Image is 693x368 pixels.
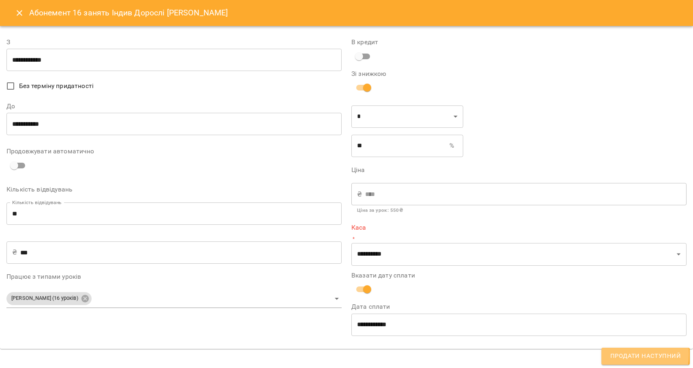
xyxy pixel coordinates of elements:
label: З [6,39,342,45]
label: Ціна [351,167,687,173]
p: ₴ [357,189,362,199]
label: До [6,103,342,110]
span: Продати наступний [610,351,681,362]
label: Каса [351,224,687,231]
p: % [449,141,454,151]
button: Продати наступний [601,348,690,365]
b: Ціна за урок : 550 ₴ [357,207,403,213]
p: ₴ [12,247,17,257]
div: [PERSON_NAME] (16 уроків) [6,290,342,308]
label: Вказати дату сплати [351,272,687,279]
h6: Абонемент 16 занять Індив Дорослі [PERSON_NAME] [29,6,228,19]
label: Працює з типами уроків [6,273,342,280]
label: Кількість відвідувань [6,186,342,193]
label: Продовжувати автоматично [6,148,342,155]
label: Зі знижкою [351,71,463,77]
label: Дата сплати [351,303,687,310]
span: [PERSON_NAME] (16 уроків) [6,295,83,302]
button: Close [10,3,29,23]
label: В кредит [351,39,687,45]
div: [PERSON_NAME] (16 уроків) [6,292,92,305]
span: Без терміну придатності [19,81,94,91]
